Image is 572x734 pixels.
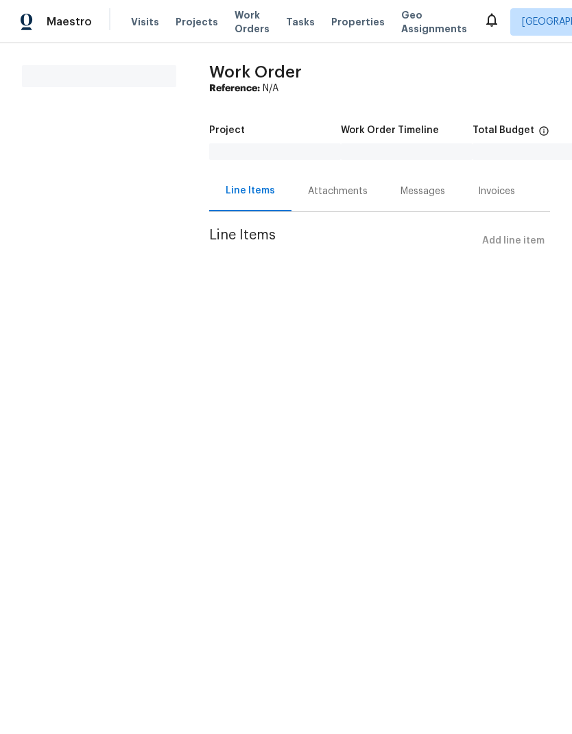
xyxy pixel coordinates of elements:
[538,126,549,143] span: The total cost of line items that have been proposed by Opendoor. This sum includes line items th...
[176,15,218,29] span: Projects
[473,126,534,135] h5: Total Budget
[235,8,270,36] span: Work Orders
[401,185,445,198] div: Messages
[401,8,467,36] span: Geo Assignments
[47,15,92,29] span: Maestro
[478,185,515,198] div: Invoices
[209,84,260,93] b: Reference:
[308,185,368,198] div: Attachments
[209,228,477,254] span: Line Items
[341,126,439,135] h5: Work Order Timeline
[331,15,385,29] span: Properties
[286,17,315,27] span: Tasks
[209,126,245,135] h5: Project
[131,15,159,29] span: Visits
[209,82,550,95] div: N/A
[226,184,275,198] div: Line Items
[209,64,302,80] span: Work Order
